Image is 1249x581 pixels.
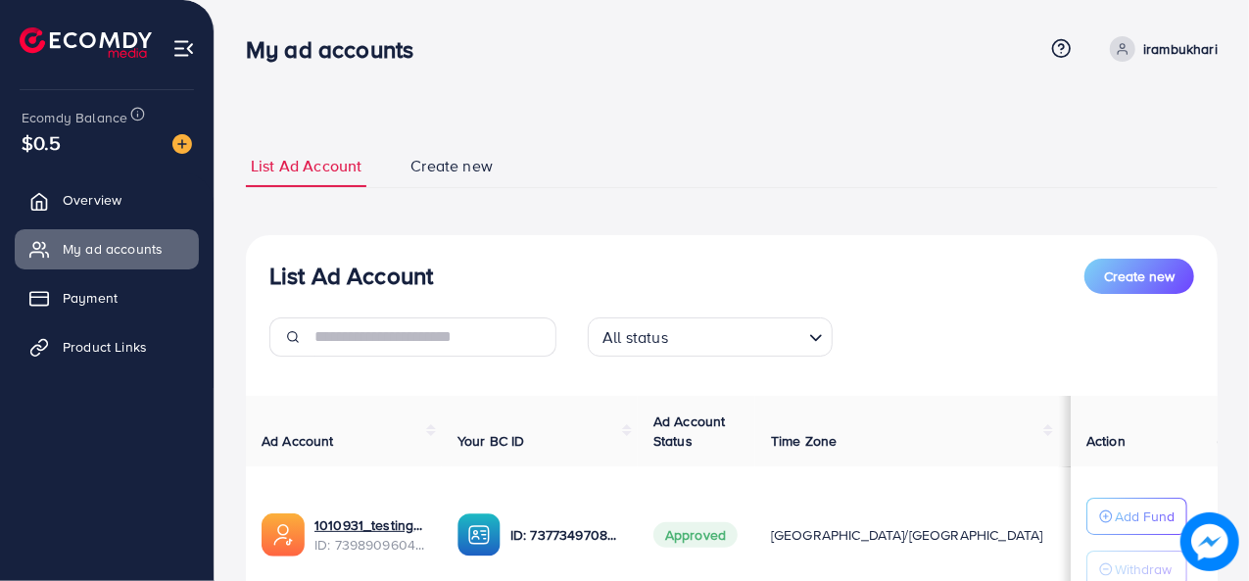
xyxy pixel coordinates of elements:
[63,337,147,357] span: Product Links
[63,288,118,308] span: Payment
[22,128,62,157] span: $0.5
[457,513,501,557] img: ic-ba-acc.ded83a64.svg
[262,513,305,557] img: ic-ads-acc.e4c84228.svg
[246,35,429,64] h3: My ad accounts
[1180,512,1239,571] img: image
[771,431,837,451] span: Time Zone
[15,180,199,219] a: Overview
[63,190,121,210] span: Overview
[1143,37,1218,61] p: irambukhari
[1115,505,1175,528] p: Add Fund
[771,525,1043,545] span: [GEOGRAPHIC_DATA]/[GEOGRAPHIC_DATA]
[172,37,195,60] img: menu
[22,108,127,127] span: Ecomdy Balance
[1115,557,1172,581] p: Withdraw
[63,239,163,259] span: My ad accounts
[15,327,199,366] a: Product Links
[269,262,433,290] h3: List Ad Account
[1104,266,1175,286] span: Create new
[1086,498,1187,535] button: Add Fund
[410,155,493,177] span: Create new
[314,515,426,535] a: 1010931_testing products_1722692892755
[1086,431,1126,451] span: Action
[599,323,672,352] span: All status
[588,317,833,357] div: Search for option
[457,431,525,451] span: Your BC ID
[314,535,426,555] span: ID: 7398909604979277841
[172,134,192,154] img: image
[1102,36,1218,62] a: irambukhari
[20,27,152,58] img: logo
[510,523,622,547] p: ID: 7377349708576243728
[251,155,361,177] span: List Ad Account
[1084,259,1194,294] button: Create new
[15,278,199,317] a: Payment
[15,229,199,268] a: My ad accounts
[653,412,726,451] span: Ad Account Status
[674,319,801,352] input: Search for option
[314,515,426,556] div: <span class='underline'>1010931_testing products_1722692892755</span></br>7398909604979277841
[262,431,334,451] span: Ad Account
[653,522,738,548] span: Approved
